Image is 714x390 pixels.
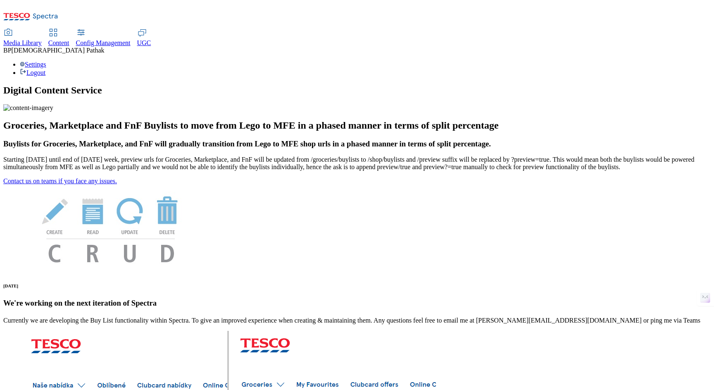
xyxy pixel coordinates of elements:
[3,120,711,131] h2: Groceries, Marketplace and FnF Buylists to move from Lego to MFE in a phased manner in terms of s...
[3,39,42,46] span: Media Library
[20,61,46,68] a: Settings
[12,47,105,54] span: [DEMOGRAPHIC_DATA] Pathak
[3,317,711,324] p: Currently we are developing the Buy List functionality within Spectra. To give an improved experi...
[3,139,711,148] h3: Buylists for Groceries, Marketplace, and FnF will gradually transition from Lego to MFE shop urls...
[3,299,711,308] h3: We're working on the next iteration of Spectra
[137,29,151,47] a: UGC
[20,69,45,76] a: Logout
[3,185,218,271] img: News Image
[3,29,42,47] a: Media Library
[3,47,12,54] span: BP
[137,39,151,46] span: UGC
[48,29,69,47] a: Content
[3,104,53,112] img: content-imagery
[76,29,131,47] a: Config Management
[3,283,711,288] h6: [DATE]
[3,156,711,171] p: Starting [DATE] until end of [DATE] week, preview urls for Groceries, Marketplace, and FnF will b...
[3,85,711,96] h1: Digital Content Service
[48,39,69,46] span: Content
[76,39,131,46] span: Config Management
[3,177,117,184] a: Contact us on teams if you face any issues.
